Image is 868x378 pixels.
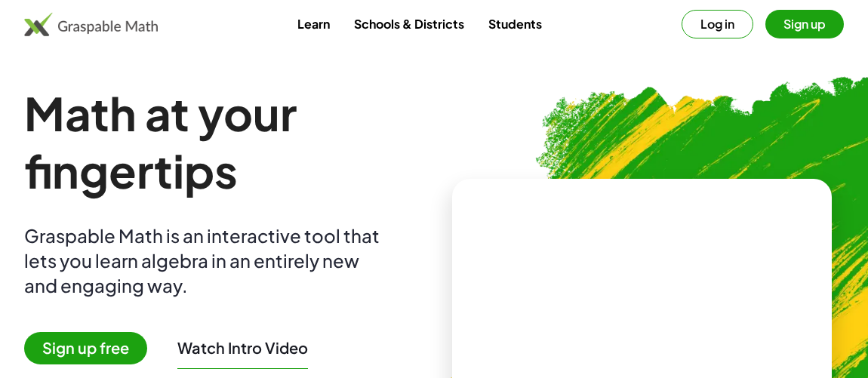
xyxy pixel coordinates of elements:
button: Watch Intro Video [177,338,308,358]
div: Graspable Math is an interactive tool that lets you learn algebra in an entirely new and engaging... [24,223,386,298]
button: Log in [682,10,753,38]
button: Sign up [765,10,844,38]
span: Sign up free [24,332,147,364]
a: Learn [285,10,342,38]
h1: Math at your fingertips [24,85,428,199]
video: What is this? This is dynamic math notation. Dynamic math notation plays a central role in how Gr... [529,233,756,346]
a: Schools & Districts [342,10,476,38]
a: Students [476,10,554,38]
